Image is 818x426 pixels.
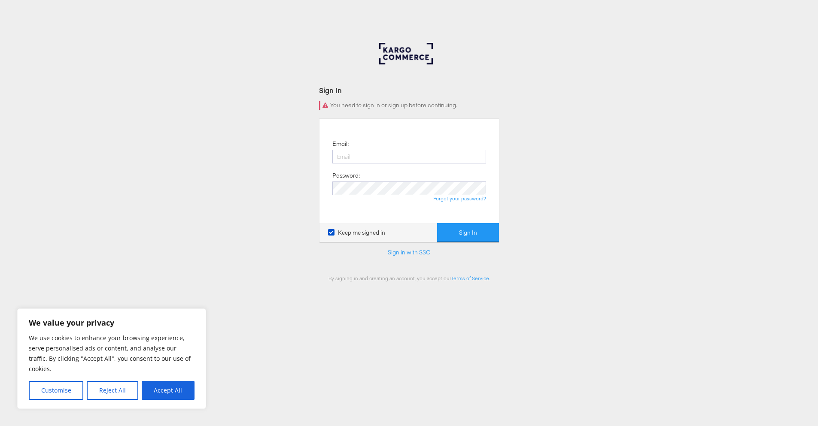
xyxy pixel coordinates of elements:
label: Password: [332,172,360,180]
a: Sign in with SSO [388,248,431,256]
div: You need to sign in or sign up before continuing. [319,101,499,110]
p: We value your privacy [29,317,195,328]
p: We use cookies to enhance your browsing experience, serve personalised ads or content, and analys... [29,333,195,374]
button: Customise [29,381,83,400]
input: Email [332,150,486,163]
div: We value your privacy [17,308,206,409]
a: Forgot your password? [433,195,486,202]
div: Sign In [319,85,499,95]
label: Keep me signed in [328,229,385,237]
button: Reject All [87,381,138,400]
button: Sign In [437,223,499,242]
div: By signing in and creating an account, you accept our . [319,275,499,281]
label: Email: [332,140,349,148]
button: Accept All [142,381,195,400]
a: Terms of Service [451,275,489,281]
